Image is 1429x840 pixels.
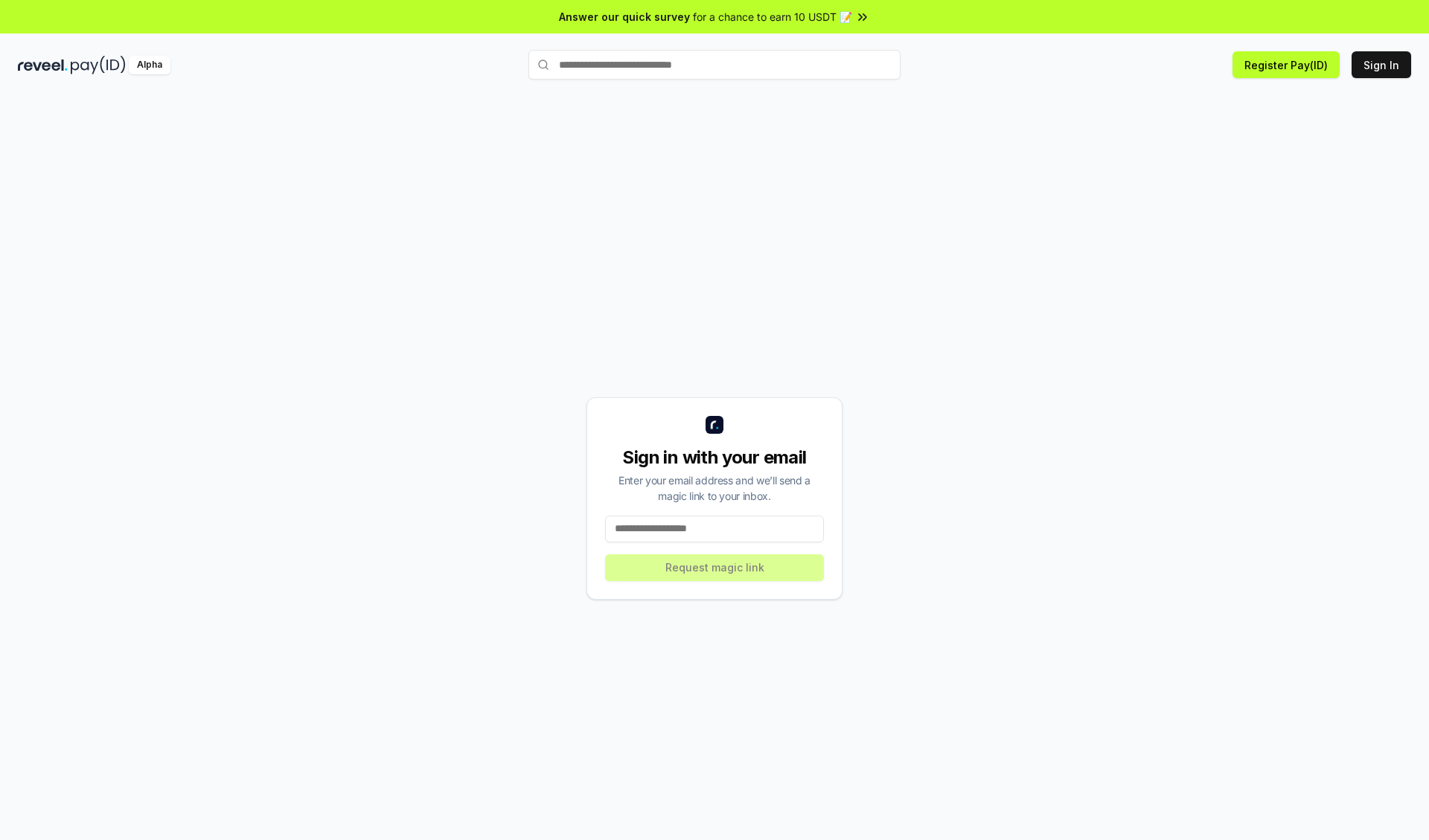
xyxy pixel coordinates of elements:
span: Answer our quick survey [559,9,690,25]
div: Enter your email address and we’ll send a magic link to your inbox. [605,472,824,504]
span: for a chance to earn 10 USDT 📝 [693,9,852,25]
img: logo_small [706,416,723,434]
button: Sign In [1352,51,1411,78]
div: Sign in with your email [605,446,824,469]
div: Alpha [129,56,170,74]
button: Register Pay(ID) [1233,51,1340,78]
img: pay_id [71,56,126,74]
img: reveel_dark [18,56,68,74]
